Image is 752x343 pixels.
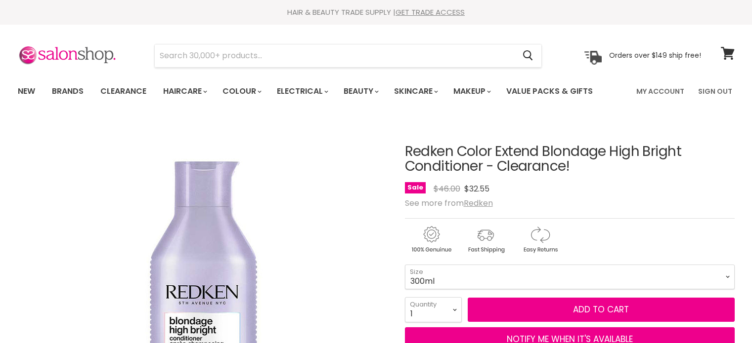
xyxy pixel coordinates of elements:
[5,7,747,17] div: HAIR & BEAUTY TRADE SUPPLY |
[93,81,154,102] a: Clearance
[405,144,735,175] h1: Redken Color Extend Blondage High Bright Conditioner - Clearance!
[405,197,493,209] span: See more from
[10,77,616,106] ul: Main menu
[499,81,600,102] a: Value Packs & Gifts
[464,197,493,209] a: Redken
[155,44,515,67] input: Search
[515,44,541,67] button: Search
[446,81,497,102] a: Makeup
[387,81,444,102] a: Skincare
[336,81,385,102] a: Beauty
[215,81,267,102] a: Colour
[434,183,460,194] span: $46.00
[573,304,629,315] span: Add to cart
[44,81,91,102] a: Brands
[464,183,489,194] span: $32.55
[692,81,738,102] a: Sign Out
[459,225,512,255] img: shipping.gif
[468,298,735,322] button: Add to cart
[396,7,465,17] a: GET TRADE ACCESS
[156,81,213,102] a: Haircare
[10,81,43,102] a: New
[630,81,690,102] a: My Account
[5,77,747,106] nav: Main
[609,51,701,60] p: Orders over $149 ship free!
[154,44,542,68] form: Product
[514,225,566,255] img: returns.gif
[405,297,462,322] select: Quantity
[269,81,334,102] a: Electrical
[405,182,426,193] span: Sale
[405,225,457,255] img: genuine.gif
